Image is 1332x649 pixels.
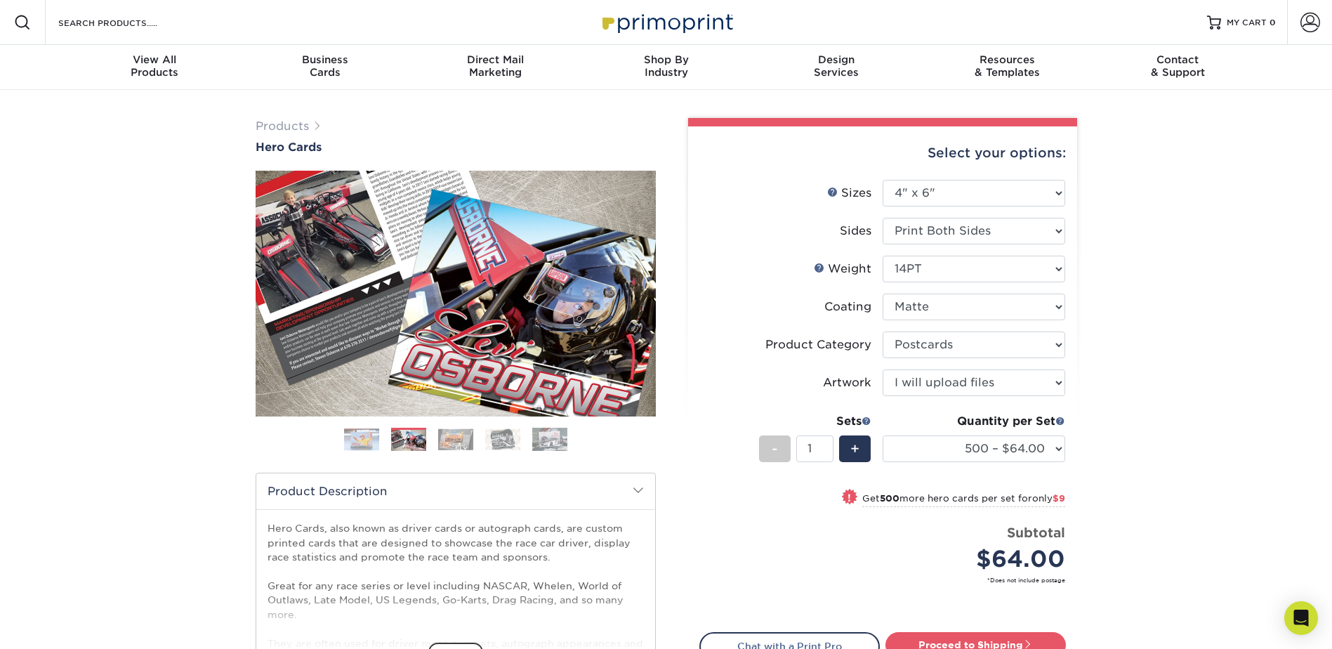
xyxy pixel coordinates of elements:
div: $64.00 [893,542,1065,576]
div: Industry [581,53,751,79]
a: BusinessCards [239,45,410,90]
div: Cards [239,53,410,79]
div: & Support [1093,53,1263,79]
input: SEARCH PRODUCTS..... [57,14,194,31]
div: Products [70,53,240,79]
span: Design [751,53,922,66]
div: Weight [814,261,871,277]
strong: Subtotal [1007,525,1065,540]
a: DesignServices [751,45,922,90]
small: *Does not include postage [711,576,1065,584]
span: - [772,438,778,459]
a: View AllProducts [70,45,240,90]
div: Artwork [823,374,871,391]
a: Products [256,119,309,133]
span: ! [848,490,851,505]
span: MY CART [1227,17,1267,29]
div: Marketing [410,53,581,79]
img: Hero Cards 03 [438,428,473,450]
div: Services [751,53,922,79]
h2: Product Description [256,473,655,509]
strong: 500 [880,493,899,504]
span: Shop By [581,53,751,66]
span: 0 [1270,18,1276,27]
span: Business [239,53,410,66]
a: Contact& Support [1093,45,1263,90]
span: Contact [1093,53,1263,66]
a: Resources& Templates [922,45,1093,90]
div: Open Intercom Messenger [1284,601,1318,635]
img: Primoprint [596,7,737,37]
span: $9 [1053,493,1065,504]
img: Hero Cards 01 [344,428,379,451]
a: Shop ByIndustry [581,45,751,90]
span: Direct Mail [410,53,581,66]
span: Resources [922,53,1093,66]
span: View All [70,53,240,66]
small: Get more hero cards per set for [862,493,1065,507]
span: + [850,438,859,459]
img: Hero Cards 02 [256,171,656,417]
div: Coating [824,299,871,315]
a: Hero Cards [256,140,656,154]
div: Sizes [827,185,871,202]
span: only [1032,493,1065,504]
a: Direct MailMarketing [410,45,581,90]
iframe: Google Customer Reviews [4,606,119,644]
img: Hero Cards 05 [532,427,567,452]
img: Hero Cards 02 [391,430,426,452]
div: Sides [840,223,871,240]
div: & Templates [922,53,1093,79]
div: Product Category [765,336,871,353]
div: Sets [759,413,871,430]
div: Select your options: [699,126,1066,180]
div: Quantity per Set [883,413,1065,430]
img: Hero Cards 04 [485,428,520,450]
